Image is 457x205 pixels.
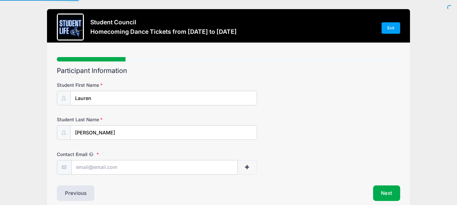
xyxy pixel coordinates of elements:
[57,116,171,123] label: Student Last Name
[90,19,237,26] h3: Student Council
[90,28,237,35] h3: Homecoming Dance Tickets from [DATE] to [DATE]
[373,185,401,201] button: Next
[87,152,95,157] span: We will send confirmations, payment reminders, and custom email messages to each address listed. ...
[70,125,257,140] input: Student Last Name
[57,151,171,158] label: Contact Email
[57,82,171,88] label: Student First Name
[57,67,400,75] h2: Participant Information
[382,22,401,34] a: Exit
[57,185,95,201] button: Previous
[70,91,257,105] input: Student First Name
[71,160,238,175] input: email@email.com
